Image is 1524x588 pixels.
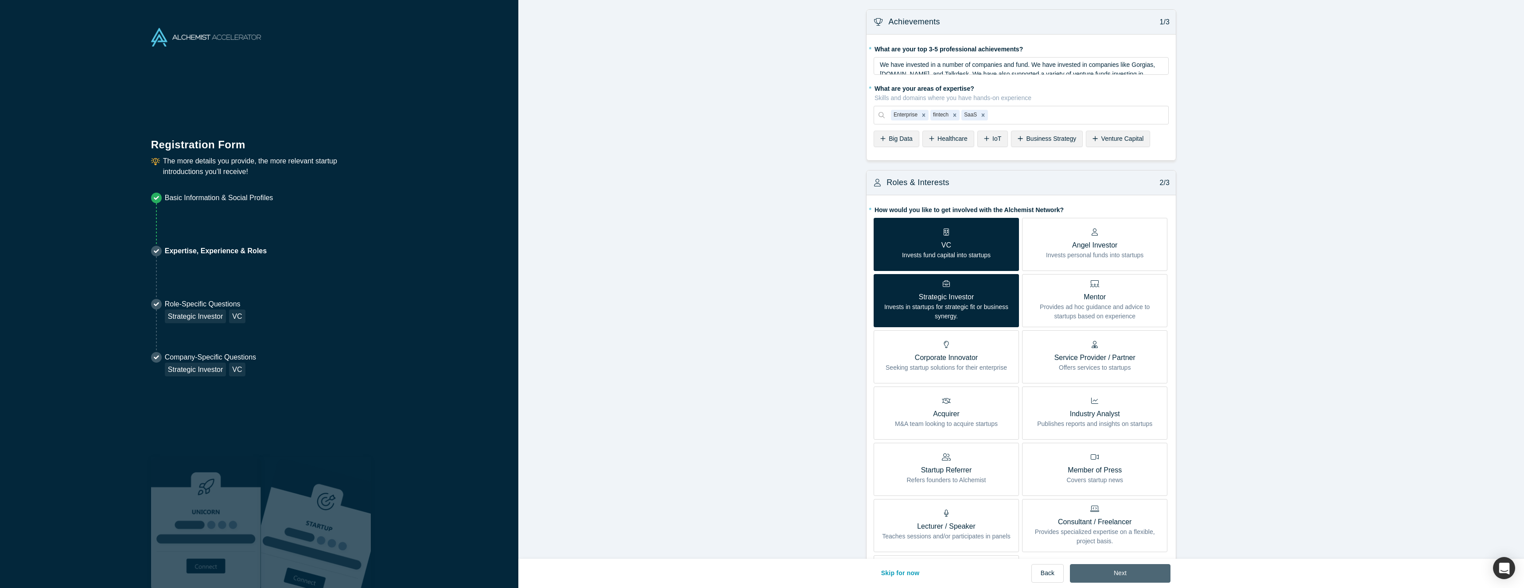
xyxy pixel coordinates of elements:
[165,363,226,376] div: Strategic Investor
[872,564,929,583] button: Skip for now
[165,352,256,363] p: Company-Specific Questions
[261,457,371,588] img: Prism AI
[880,61,1157,87] span: We have invested in a number of companies and fund. We have invested in companies like Gorgias, [...
[930,110,950,120] div: fintech
[919,110,929,120] div: Remove Enterprise
[1155,17,1170,27] p: 1/3
[1054,352,1135,363] p: Service Provider / Partner
[1046,240,1143,251] p: Angel Investor
[1029,292,1161,302] p: Mentor
[977,131,1008,147] div: IoT
[165,309,226,323] div: Strategic Investor
[151,457,261,588] img: Robust Technologies
[1046,251,1143,260] p: Invests personal funds into startups
[165,299,245,309] p: Role-Specific Questions
[1031,564,1064,583] button: Back
[163,156,367,177] p: The more details you provide, the more relevant startup introductions you’ll receive!
[880,60,1163,78] div: rdw-editor
[1029,527,1161,546] p: Provides specialized expertise on a flexible, project basis.
[882,521,1011,532] p: Lecturer / Speaker
[874,57,1169,75] div: rdw-wrapper
[1054,363,1135,372] p: Offers services to startups
[151,128,367,153] h1: Registration Form
[165,193,273,203] p: Basic Information & Social Profiles
[880,302,1012,321] p: Invests in startups for strategic fit or business synergy.
[889,16,940,28] h3: Achievements
[880,292,1012,302] p: Strategic Investor
[1086,131,1150,147] div: Venture Capital
[978,110,988,120] div: Remove SaaS
[874,131,919,147] div: Big Data
[891,110,919,120] div: Enterprise
[895,419,998,429] p: M&A team looking to acquire startups
[1070,564,1170,583] button: Next
[886,352,1007,363] p: Corporate Innovator
[874,202,1169,215] label: How would you like to get involved with the Alchemist Network?
[1037,409,1152,419] p: Industry Analyst
[1029,302,1161,321] p: Provides ad hoc guidance and advice to startups based on experience
[895,409,998,419] p: Acquirer
[874,42,1169,54] label: What are your top 3-5 professional achievements?
[886,363,1007,372] p: Seeking startup solutions for their enterprise
[937,135,968,142] span: Healthcare
[907,465,986,476] p: Startup Referrer
[889,135,913,142] span: Big Data
[229,363,245,376] div: VC
[874,81,1169,103] label: What are your areas of expertise?
[992,135,1001,142] span: IoT
[1029,517,1161,527] p: Consultant / Freelancer
[961,110,978,120] div: SaaS
[902,240,991,251] p: VC
[902,251,991,260] p: Invests fund capital into startups
[1026,135,1077,142] span: Business Strategy
[151,28,261,46] img: Alchemist Accelerator Logo
[882,532,1011,541] p: Teaches sessions and/or participates in panels
[1037,419,1152,429] p: Publishes reports and insights on startups
[165,246,267,256] p: Expertise, Experience & Roles
[886,177,949,189] h3: Roles & Interests
[1011,131,1083,147] div: Business Strategy
[907,476,986,485] p: Refers founders to Alchemist
[875,93,1169,103] p: Skills and domains where you have hands-on experience
[922,131,974,147] div: Healthcare
[950,110,960,120] div: Remove fintech
[1066,476,1123,485] p: Covers startup news
[229,309,245,323] div: VC
[1101,135,1144,142] span: Venture Capital
[1066,465,1123,476] p: Member of Press
[1155,178,1170,188] p: 2/3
